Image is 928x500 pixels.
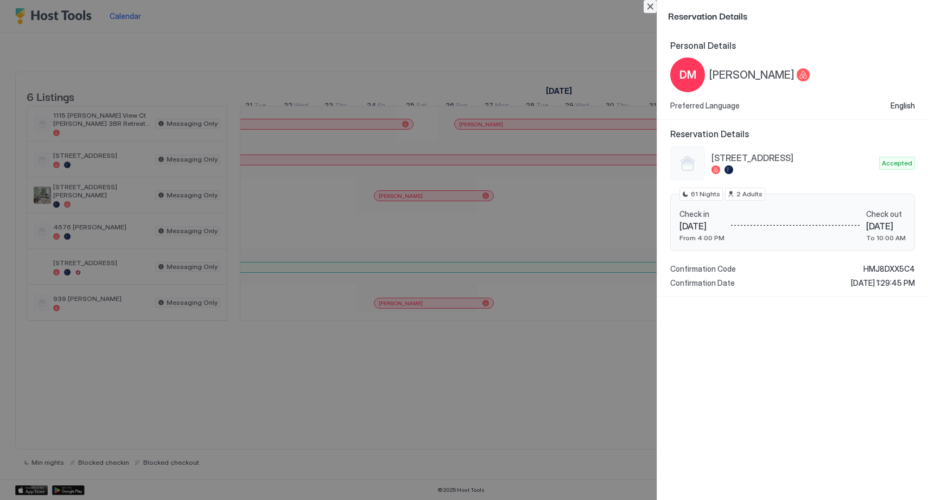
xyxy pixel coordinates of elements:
span: 2 Adults [736,189,762,199]
span: English [891,101,915,111]
span: Confirmation Date [670,278,735,288]
span: HMJ8DXX5C4 [863,264,915,274]
span: Check in [679,209,724,219]
span: Check out [866,209,906,219]
span: From 4:00 PM [679,234,724,242]
span: [DATE] 1:29:45 PM [851,278,915,288]
span: 61 Nights [691,189,720,199]
span: Reservation Details [668,9,915,22]
span: [DATE] [866,221,906,232]
span: Reservation Details [670,129,915,139]
span: DM [679,67,696,83]
span: [PERSON_NAME] [709,68,794,82]
span: Preferred Language [670,101,740,111]
span: [STREET_ADDRESS] [711,152,875,163]
span: Accepted [882,158,912,168]
span: To 10:00 AM [866,234,906,242]
span: [DATE] [679,221,724,232]
span: Personal Details [670,40,915,51]
span: Confirmation Code [670,264,736,274]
